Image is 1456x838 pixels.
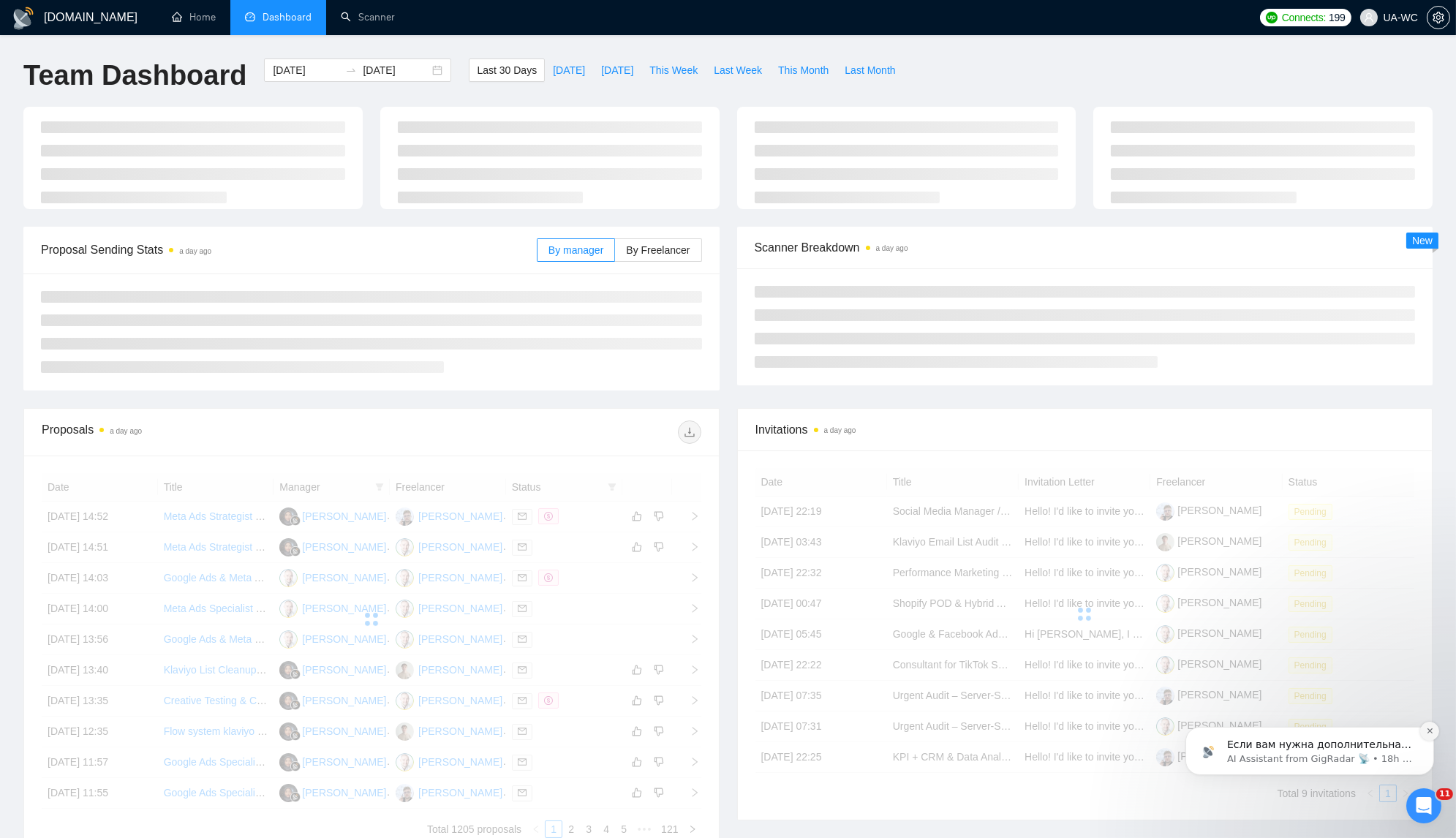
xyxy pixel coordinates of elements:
iframe: Intercom notifications message [1163,635,1456,799]
span: to [345,64,357,76]
span: By Freelancer [626,244,690,256]
button: Last Week [706,58,770,82]
button: Last 30 Days [469,58,545,82]
button: Last Month [837,58,903,82]
button: Dismiss notification [257,86,276,105]
span: [DATE] [601,62,633,78]
img: logo [12,7,35,30]
span: This Month [778,62,829,78]
img: upwork-logo.png [1266,12,1278,23]
button: This Month [770,58,837,82]
a: setting [1427,12,1450,23]
button: go back [10,6,37,34]
img: Profile image for AI Assistant from GigRadar 📡 [33,105,56,128]
input: Start date [273,62,339,78]
span: Last 30 Days [477,62,537,78]
span: Invitations [755,420,1415,439]
span: Connects: [1282,10,1326,26]
span: By manager [548,244,603,256]
span: Last Month [845,62,895,78]
a: searchScanner [341,11,395,23]
button: [DATE] [545,58,593,82]
time: a day ago [179,247,211,255]
a: homeHome [172,11,216,23]
div: message notification from AI Assistant from GigRadar 📡, 18h ago. Если вам нужна дополнительная по... [22,91,271,140]
time: a day ago [824,426,856,434]
button: Collapse window [440,6,467,34]
p: Message from AI Assistant from GigRadar 📡, sent 18h ago [64,117,252,130]
span: Last Week [714,62,762,78]
span: Scanner Breakdown [755,238,1416,257]
span: setting [1427,12,1449,23]
h1: Team Dashboard [23,58,246,93]
button: This Week [641,58,706,82]
time: a day ago [876,244,908,252]
iframe: To enrich screen reader interactions, please activate Accessibility in Grammarly extension settings [1406,788,1441,823]
span: Если вам нужна дополнительная помощь с экспортом статистики или пониманием стоимости проектов, я ... [64,103,248,202]
button: setting [1427,6,1450,29]
div: Proposals [42,420,371,444]
span: swap-right [345,64,357,76]
input: End date [363,62,429,78]
span: 11 [1436,788,1453,800]
span: Proposal Sending Stats [41,241,537,259]
span: dashboard [245,12,255,22]
span: user [1364,12,1374,23]
span: 199 [1329,10,1345,26]
time: a day ago [110,427,142,435]
span: This Week [649,62,698,78]
button: [DATE] [593,58,641,82]
span: New [1412,235,1433,246]
span: Dashboard [263,11,312,23]
span: [DATE] [553,62,585,78]
div: Close [467,6,494,32]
